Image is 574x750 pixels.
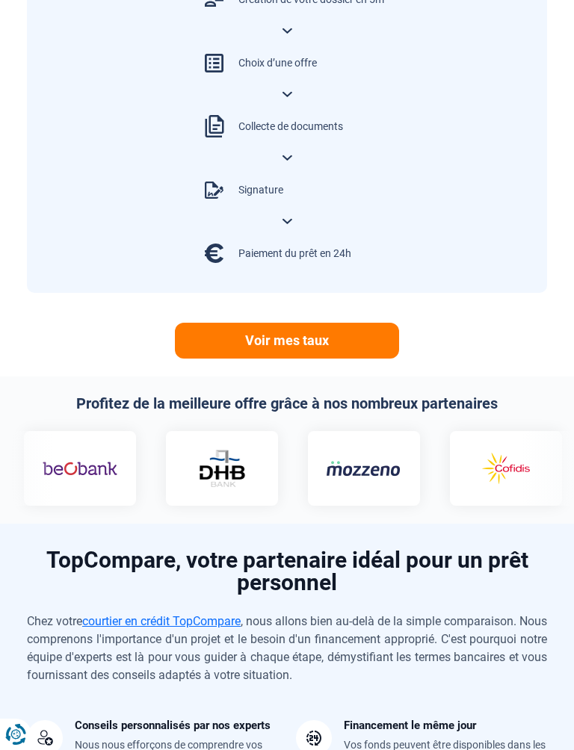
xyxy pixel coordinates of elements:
img: Mozzeno [327,460,401,477]
img: Beobank [43,450,117,487]
img: Cofidis [469,450,543,487]
a: Voir mes taux [175,323,399,359]
p: Chez votre , nous allons bien au-delà de la simple comparaison. Nous comprenons l'importance d'un... [27,613,547,684]
div: Signature [238,183,283,198]
img: DHB Bank [198,450,247,487]
a: courtier en crédit TopCompare [82,614,241,628]
div: Choix d’une offre [238,56,317,71]
h2: Profitez de la meilleure offre grâce à nos nombreux partenaires [27,394,547,412]
div: Paiement du prêt en 24h [238,247,351,261]
h2: TopCompare, votre partenaire idéal pour un prêt personnel [27,549,547,594]
div: Collecte de documents [238,120,343,134]
div: Conseils personnalisés par nos experts [75,720,271,731]
div: Financement le même jour [344,720,476,731]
